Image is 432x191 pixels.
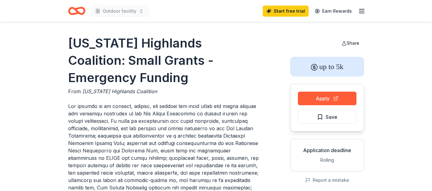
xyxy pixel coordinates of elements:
[103,7,136,15] span: Outdoor facility
[311,6,356,17] a: Earn Rewards
[337,37,364,49] button: Share
[298,92,356,105] button: Apply
[68,4,85,18] a: Home
[347,40,359,46] span: Share
[68,88,261,95] div: From
[82,88,157,94] span: [US_STATE] Highlands Coalition
[326,113,337,121] span: Save
[290,57,364,77] div: up to 5k
[295,156,359,164] div: Rolling
[295,147,359,154] div: Application deadline
[90,5,149,17] button: Outdoor facility
[68,35,261,86] h1: [US_STATE] Highlands Coalition: Small Grants - Emergency Funding
[305,176,349,184] button: Report a mistake
[298,110,356,124] button: Save
[263,6,309,17] a: Start free trial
